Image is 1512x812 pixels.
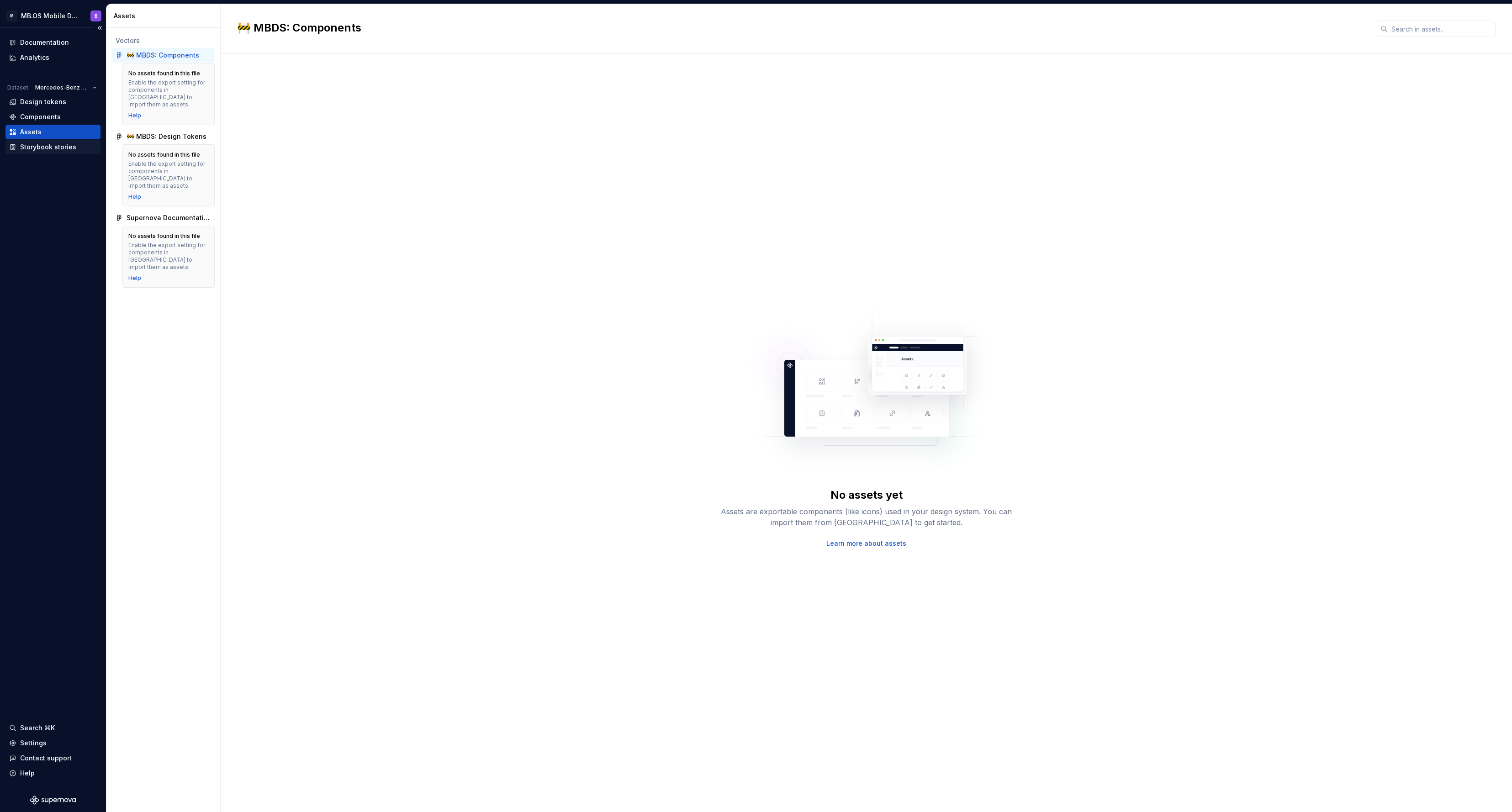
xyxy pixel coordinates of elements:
div: Analytics [20,53,49,62]
div: MB.OS Mobile Design System [21,11,79,21]
a: 🚧 MBDS: Components [112,48,215,63]
a: Assets [5,125,100,139]
a: Learn more about assets [826,539,906,548]
div: Supernova Documentation [127,213,211,222]
a: Analytics [5,50,100,65]
div: No assets found in this file [128,232,200,240]
div: Assets [20,127,42,137]
h2: 🚧 MBDS: Components [237,21,1366,35]
button: Collapse sidebar [93,21,106,34]
div: Dataset [7,84,28,91]
div: 🚧 MBDS: Design Tokens [127,132,206,141]
input: Search in assets... [1388,21,1496,37]
a: Settings [5,736,100,750]
div: B [95,12,98,20]
div: 🚧 MBDS: Components [127,51,199,60]
button: Contact support [5,751,100,765]
button: Search ⌘K [5,721,100,735]
div: Enable the export setting for components in [GEOGRAPHIC_DATA] to import them as assets. [128,242,209,271]
svg: Supernova Logo [30,796,76,805]
div: Vectors [116,36,211,45]
a: 🚧 MBDS: Design Tokens [112,129,215,144]
div: Assets [114,11,217,21]
div: No assets found in this file [128,70,200,77]
div: Documentation [20,38,69,47]
div: Components [20,112,61,121]
a: Documentation [5,35,100,50]
div: Contact support [20,754,72,763]
div: No assets found in this file [128,151,200,158]
div: Storybook stories [20,142,76,152]
div: M [6,11,17,21]
span: Mercedes-Benz 2.0 [35,84,89,91]
div: Assets are exportable components (like icons) used in your design system. You can import them fro... [720,506,1013,528]
a: Help [128,112,141,119]
button: Mercedes-Benz 2.0 [31,81,100,94]
a: Components [5,110,100,124]
div: Settings [20,738,47,748]
div: Search ⌘K [20,723,55,733]
button: MMB.OS Mobile Design SystemB [2,6,104,26]
div: Design tokens [20,97,66,106]
a: Supernova Documentation [112,211,215,225]
div: Enable the export setting for components in [GEOGRAPHIC_DATA] to import them as assets. [128,79,209,108]
div: No assets yet [830,488,903,502]
a: Design tokens [5,95,100,109]
a: Help [128,274,141,282]
a: Help [128,193,141,200]
a: Storybook stories [5,140,100,154]
button: Help [5,766,100,780]
div: Enable the export setting for components in [GEOGRAPHIC_DATA] to import them as assets. [128,160,209,190]
div: Help [20,769,35,778]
